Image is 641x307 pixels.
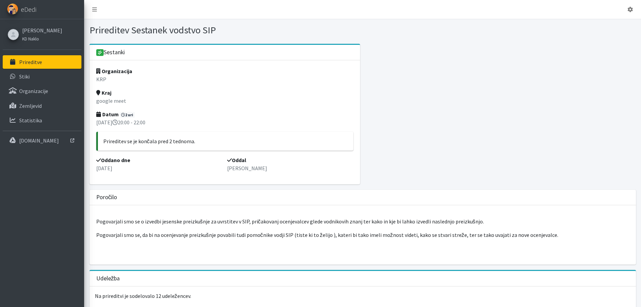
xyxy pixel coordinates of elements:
[19,102,42,109] p: Zemljevid
[96,231,629,239] p: Pogovarjali smo se, da bi na ocenjevanje preizkušnje povabili tudi pomočnike vodji SIP (tiste ki ...
[96,89,111,96] strong: Kraj
[19,137,59,144] p: [DOMAIN_NAME]
[19,73,30,80] p: Stiki
[7,3,18,14] img: eDedi
[96,194,117,201] h3: Poročilo
[3,99,81,113] a: Zemljevid
[3,114,81,127] a: Statistika
[103,137,348,145] p: Prireditev se je končala pred 2 tednoma.
[22,26,62,34] a: [PERSON_NAME]
[96,97,354,105] p: google meet
[3,134,81,147] a: [DOMAIN_NAME]
[96,75,354,83] p: KRP
[227,157,246,163] strong: Oddal
[96,68,132,74] strong: Organizacija
[19,88,48,94] p: Organizacije
[22,34,62,42] a: KD Naklo
[96,275,120,282] h3: Udeležba
[120,112,135,118] span: 2 uri
[19,59,42,65] p: Prireditve
[19,117,42,124] p: Statistika
[3,70,81,83] a: Stiki
[3,84,81,98] a: Organizacije
[3,55,81,69] a: Prireditve
[96,118,354,126] p: [DATE] 20:00 - 22:00
[96,111,119,118] strong: Datum
[227,164,353,172] p: [PERSON_NAME]
[21,4,36,14] span: eDedi
[96,157,130,163] strong: Oddano dne
[90,24,360,36] h1: Prireditev Sestanek vodstvo SIP
[22,36,39,41] small: KD Naklo
[90,286,636,305] p: Na prireditvi je sodelovalo 12 udeležencev.
[96,217,629,225] p: Pogovarjali smo se o izvedbi jesenske preizkušnje za uvrstitev v SIP, pričakovanj ocenjevalcev gl...
[96,49,125,56] h3: Sestanki
[96,164,222,172] p: [DATE]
